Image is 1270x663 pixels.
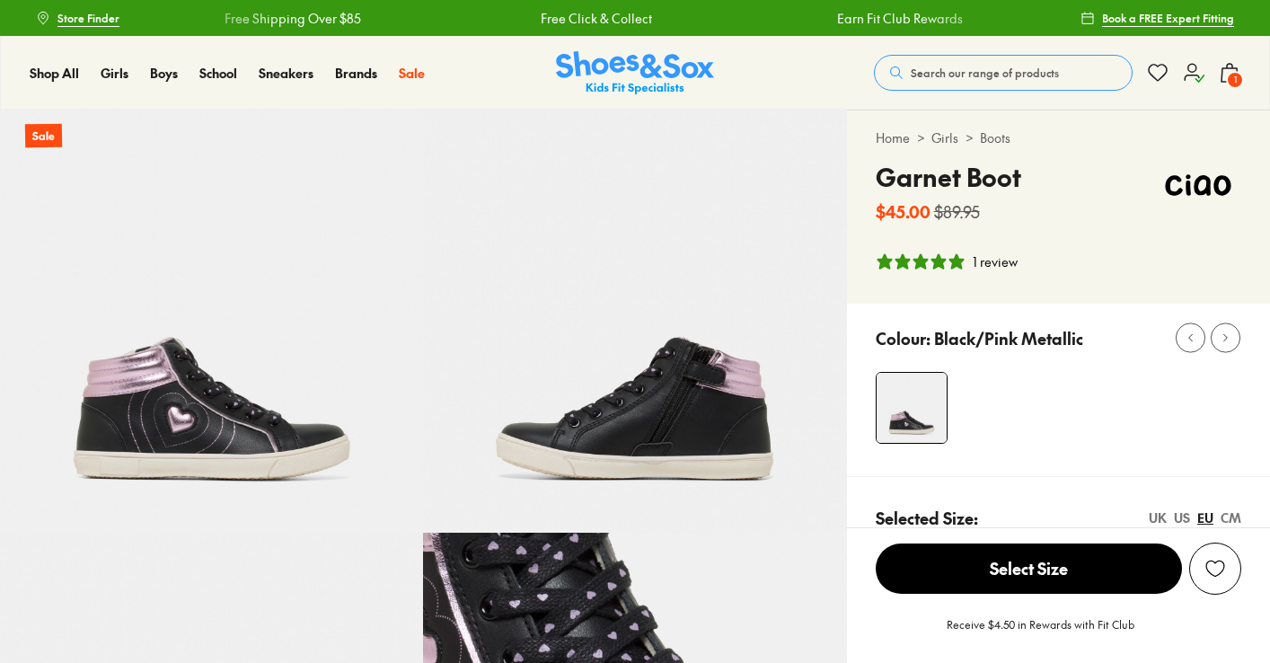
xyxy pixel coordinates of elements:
[876,544,1182,594] span: Select Size
[931,128,958,147] a: Girls
[973,252,1018,271] div: 1 review
[874,55,1133,91] button: Search our range of products
[911,65,1059,81] span: Search our range of products
[934,199,980,224] s: $89.95
[259,64,313,82] span: Sneakers
[423,110,846,533] img: 5-533961_1
[876,252,1018,271] button: 5 stars, 1 ratings
[876,543,1182,595] button: Select Size
[259,64,313,83] a: Sneakers
[57,10,119,26] span: Store Finder
[150,64,178,82] span: Boys
[556,51,714,95] img: SNS_Logo_Responsive.svg
[150,64,178,83] a: Boys
[934,326,1083,350] p: Black/Pink Metallic
[30,64,79,83] a: Shop All
[556,51,714,95] a: Shoes & Sox
[1189,543,1241,595] button: Add to wishlist
[1226,71,1244,89] span: 1
[876,506,978,530] p: Selected Size:
[1155,158,1241,212] img: Vendor logo
[1221,508,1241,527] div: CM
[1102,10,1234,26] span: Book a FREE Expert Fitting
[213,9,349,28] a: Free Shipping Over $85
[1219,53,1240,93] button: 1
[825,9,951,28] a: Earn Fit Club Rewards
[876,128,1241,147] div: > >
[30,64,79,82] span: Shop All
[199,64,237,83] a: School
[101,64,128,83] a: Girls
[877,373,947,443] img: 4-533960_1
[876,128,910,147] a: Home
[36,2,119,34] a: Store Finder
[399,64,425,82] span: Sale
[876,326,930,350] p: Colour:
[335,64,377,82] span: Brands
[1174,508,1190,527] div: US
[876,158,1021,196] h4: Garnet Boot
[1197,508,1213,527] div: EU
[980,128,1010,147] a: Boots
[399,64,425,83] a: Sale
[947,616,1134,649] p: Receive $4.50 in Rewards with Fit Club
[1149,508,1167,527] div: UK
[18,543,90,609] iframe: Gorgias live chat messenger
[529,9,640,28] a: Free Click & Collect
[25,124,62,148] p: Sale
[199,64,237,82] span: School
[101,64,128,82] span: Girls
[876,199,930,224] b: $45.00
[335,64,377,83] a: Brands
[1080,2,1234,34] a: Book a FREE Expert Fitting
